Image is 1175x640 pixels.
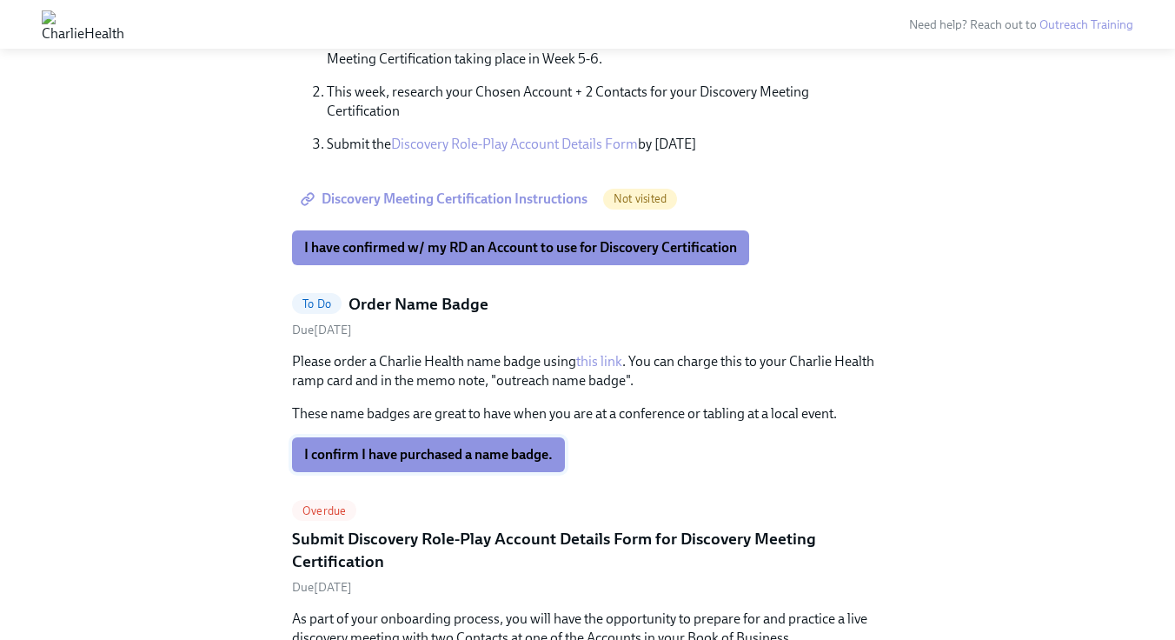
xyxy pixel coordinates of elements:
p: These name badges are great to have when you are at a conference or tabling at a local event. [292,404,883,423]
a: OverdueSubmit Discovery Role-Play Account Details Form for Discovery Meeting CertificationDue[DATE] [292,500,883,596]
span: To Do [292,297,342,310]
span: Not visited [603,192,677,205]
span: Monday, September 15th 2025, 10:00 am [292,323,352,337]
p: Submit the by [DATE] [327,135,883,154]
span: I have confirmed w/ my RD an Account to use for Discovery Certification [304,239,737,257]
p: This week, research your Chosen Account + 2 Contacts for your Discovery Meeting Certification [327,83,883,121]
p: Please order a Charlie Health name badge using . You can charge this to your Charlie Health ramp ... [292,352,883,390]
button: I have confirmed w/ my RD an Account to use for Discovery Certification [292,230,749,265]
button: I confirm I have purchased a name badge. [292,437,565,472]
h5: Order Name Badge [349,293,488,316]
span: I confirm I have purchased a name badge. [304,446,553,463]
span: Need help? Reach out to [909,17,1133,32]
img: CharlieHealth [42,10,124,38]
span: Friday, September 12th 2025, 10:00 am [292,580,352,595]
span: Overdue [292,504,356,517]
a: this link [576,353,622,370]
a: Discovery Meeting Certification Instructions [292,182,600,217]
p: Review your [PERSON_NAME] with your RD and identify an Account for your Discovery Meeting Certifi... [327,30,883,69]
span: Discovery Meeting Certification Instructions [304,190,587,208]
h5: Submit Discovery Role-Play Account Details Form for Discovery Meeting Certification [292,528,883,572]
a: Discovery Role-Play Account Details Form [391,136,638,152]
a: Outreach Training [1039,17,1133,32]
a: To DoOrder Name BadgeDue[DATE] [292,293,883,339]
